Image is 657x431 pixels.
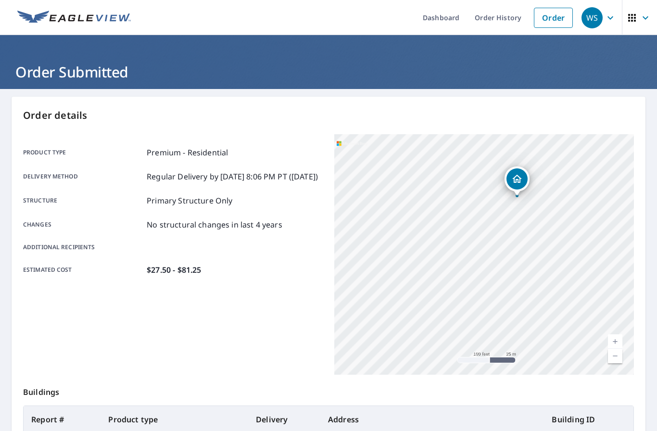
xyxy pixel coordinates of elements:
[23,147,143,158] p: Product type
[534,8,573,28] a: Order
[17,11,131,25] img: EV Logo
[505,166,530,196] div: Dropped pin, building 1, Residential property, 10398 John S Mosby Hwy Upperville, VA 20184
[147,219,282,230] p: No structural changes in last 4 years
[23,171,143,182] p: Delivery method
[608,334,622,349] a: Current Level 18, Zoom In
[147,195,232,206] p: Primary Structure Only
[23,108,634,123] p: Order details
[23,195,143,206] p: Structure
[581,7,603,28] div: WS
[23,264,143,276] p: Estimated cost
[12,62,645,82] h1: Order Submitted
[23,219,143,230] p: Changes
[608,349,622,363] a: Current Level 18, Zoom Out
[147,147,228,158] p: Premium - Residential
[147,171,318,182] p: Regular Delivery by [DATE] 8:06 PM PT ([DATE])
[147,264,201,276] p: $27.50 - $81.25
[23,243,143,252] p: Additional recipients
[23,375,634,406] p: Buildings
